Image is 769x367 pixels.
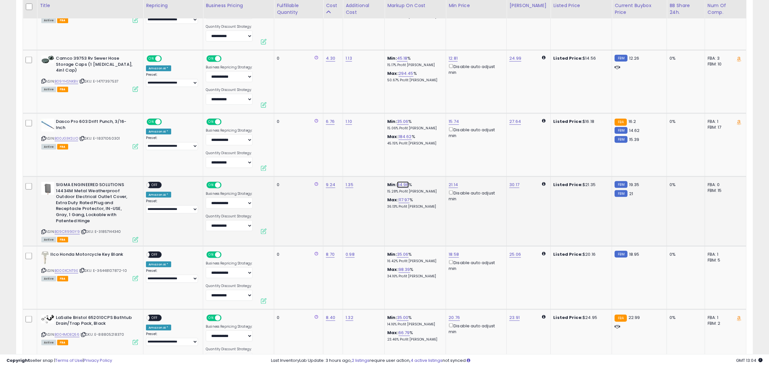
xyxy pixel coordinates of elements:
[150,315,160,321] span: OFF
[161,119,171,125] span: OFF
[146,65,171,71] div: Amazon AI *
[708,257,741,263] div: FBM: 5
[387,251,397,257] b: Min:
[346,182,353,188] a: 1.35
[206,192,253,196] label: Business Repricing Strategy:
[146,129,171,134] div: Amazon AI *
[399,266,410,273] a: 98.39
[615,2,664,16] div: Current Buybox Price
[708,315,741,321] div: FBA: 1
[387,134,399,140] b: Max:
[277,119,318,124] div: 0
[615,119,627,126] small: FBA
[41,182,54,195] img: 21eKJZI1w1L._SL40_.jpg
[79,136,120,141] span: | SKU: E-18371060301
[387,70,399,76] b: Max:
[41,55,138,91] div: ASIN:
[397,55,408,62] a: 45.18
[221,183,231,188] span: OFF
[449,259,502,272] div: Disable auto adjust min
[387,119,441,131] div: %
[615,315,627,322] small: FBA
[6,358,112,364] div: seller snap | |
[221,119,231,125] span: OFF
[553,55,607,61] div: $14.56
[326,251,335,258] a: 8.70
[41,252,49,264] img: 11wnWYJTJeL._SL40_.jpg
[387,315,441,327] div: %
[161,56,171,62] span: OFF
[708,55,741,61] div: FBA: 3
[146,262,171,267] div: Amazon AI *
[146,73,198,87] div: Preset:
[387,197,441,209] div: %
[207,252,215,257] span: ON
[326,2,340,9] div: Cost
[146,325,171,331] div: Amazon AI *
[399,134,412,140] a: 184.62
[629,127,640,134] span: 14.62
[277,2,320,16] div: Fulfillable Quantity
[221,56,231,62] span: OFF
[346,118,352,125] a: 1.10
[387,71,441,83] div: %
[509,55,521,62] a: 24.99
[553,182,607,188] div: $21.35
[387,134,441,146] div: %
[553,182,583,188] b: Listed Price:
[346,314,353,321] a: 1.32
[80,332,124,337] span: | SKU: E-88805218370
[41,18,56,23] span: All listings currently available for purchase on Amazon
[387,266,399,273] b: Max:
[449,63,502,75] div: Disable auto adjust min
[346,55,352,62] a: 1.13
[57,87,68,92] span: FBA
[387,314,397,321] b: Min:
[509,182,519,188] a: 30.17
[553,119,607,124] div: $16.18
[57,276,68,282] span: FBA
[206,324,253,329] label: Business Repricing Strategy:
[708,182,741,188] div: FBA: 0
[277,55,318,61] div: 0
[449,2,504,9] div: Min Price
[629,191,633,197] span: 21
[387,126,441,131] p: 15.06% Profit [PERSON_NAME]
[387,141,441,146] p: 45.15% Profit [PERSON_NAME]
[206,214,253,219] label: Quantity Discount Strategy:
[387,252,441,263] div: %
[41,276,56,282] span: All listings currently available for purchase on Amazon
[449,126,502,139] div: Disable auto adjust min
[397,314,409,321] a: 35.00
[449,251,459,258] a: 18.58
[387,55,397,61] b: Min:
[150,252,160,257] span: OFF
[629,55,639,61] span: 12.26
[55,268,78,273] a: B000XCNT9E
[387,274,441,279] p: 34.16% Profit [PERSON_NAME]
[40,2,140,9] div: Title
[387,337,441,342] p: 23.46% Profit [PERSON_NAME]
[708,252,741,257] div: FBA: 1
[736,357,763,363] span: 2025-08-16 13:04 GMT
[207,119,215,125] span: ON
[708,321,741,326] div: FBM: 2
[708,119,741,124] div: FBA: 1
[56,182,134,225] b: SIGMA ENGINEERED SOLUTIONS 14434M Metal Weatherproof Outdoor Electrical Outlet Cover, Extra Duty ...
[277,182,318,188] div: 0
[146,192,171,198] div: Amazon AI *
[387,118,397,124] b: Min:
[206,128,253,133] label: Business Repricing Strategy:
[41,237,56,243] span: All listings currently available for purchase on Amazon
[387,55,441,67] div: %
[397,251,409,258] a: 35.06
[207,183,215,188] span: ON
[629,314,640,321] span: 22.99
[56,315,134,328] b: LaSalle Bristol 652010CPS Bathtub Drain/Trap Pack, Black
[207,315,215,321] span: ON
[670,182,700,188] div: 0%
[57,237,68,243] span: FBA
[708,2,743,16] div: Num of Comp.
[449,189,502,202] div: Disable auto adjust min
[277,252,318,257] div: 0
